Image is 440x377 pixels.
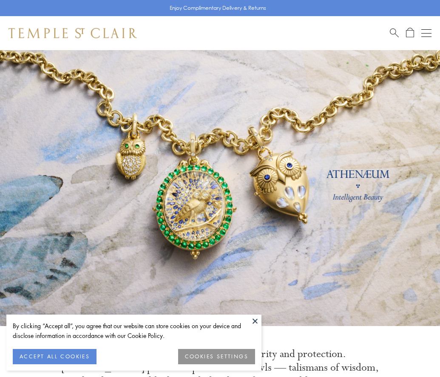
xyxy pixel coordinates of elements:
[406,28,414,38] a: Open Shopping Bag
[170,4,266,12] p: Enjoy Complimentary Delivery & Returns
[13,349,97,364] button: ACCEPT ALL COOKIES
[421,28,431,38] button: Open navigation
[9,28,137,38] img: Temple St. Clair
[13,321,255,340] div: By clicking “Accept all”, you agree that our website can store cookies on your device and disclos...
[178,349,255,364] button: COOKIES SETTINGS
[390,28,399,38] a: Search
